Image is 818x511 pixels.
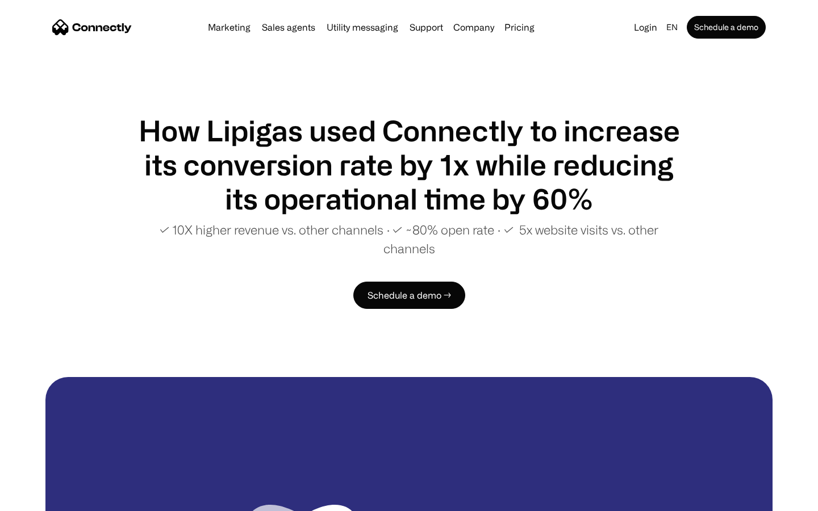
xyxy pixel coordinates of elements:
p: ✓ 10X higher revenue vs. other channels ∙ ✓ ~80% open rate ∙ ✓ 5x website visits vs. other channels [136,220,682,258]
a: Login [629,19,662,35]
div: Company [453,19,494,35]
div: en [666,19,678,35]
ul: Language list [23,491,68,507]
a: Pricing [500,23,539,32]
a: Schedule a demo → [353,282,465,309]
a: Support [405,23,448,32]
h1: How Lipigas used Connectly to increase its conversion rate by 1x while reducing its operational t... [136,114,682,216]
a: Marketing [203,23,255,32]
a: Utility messaging [322,23,403,32]
aside: Language selected: English [11,490,68,507]
a: Sales agents [257,23,320,32]
a: Schedule a demo [687,16,766,39]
